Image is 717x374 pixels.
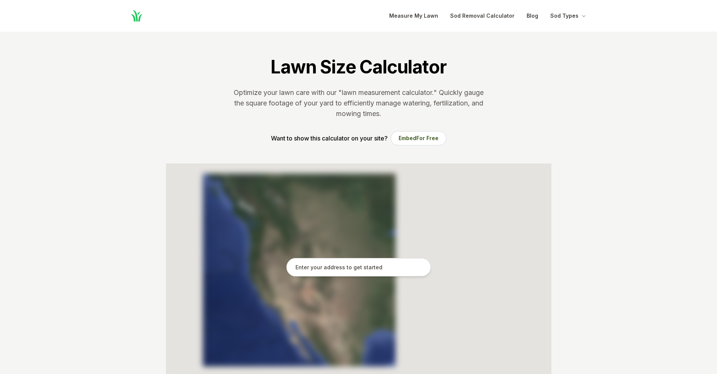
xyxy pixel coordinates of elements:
[271,134,388,143] p: Want to show this calculator on your site?
[416,135,438,141] span: For Free
[271,56,446,78] h1: Lawn Size Calculator
[389,11,438,20] a: Measure My Lawn
[286,258,431,277] input: Enter your address to get started
[391,131,446,145] button: EmbedFor Free
[550,11,588,20] button: Sod Types
[527,11,538,20] a: Blog
[450,11,515,20] a: Sod Removal Calculator
[232,87,485,119] p: Optimize your lawn care with our "lawn measurement calculator." Quickly gauge the square footage ...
